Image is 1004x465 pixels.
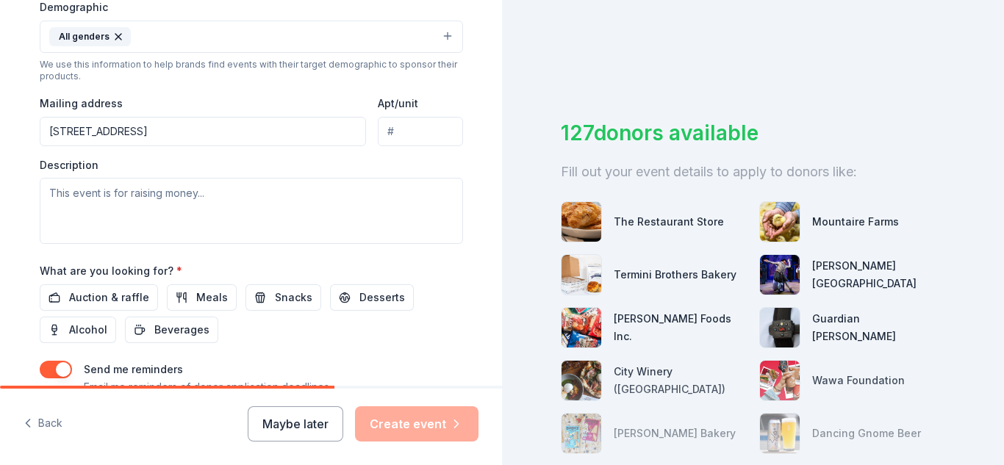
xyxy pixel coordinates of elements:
[40,158,98,173] label: Description
[562,308,601,347] img: photo for Herr Foods Inc.
[84,378,329,396] p: Email me reminders of donor application deadlines
[248,406,343,441] button: Maybe later
[154,321,209,339] span: Beverages
[40,317,116,343] button: Alcohol
[84,363,183,375] label: Send me reminders
[40,117,367,146] input: Enter a US address
[69,289,149,306] span: Auction & raffle
[614,266,736,284] div: Termini Brothers Bakery
[275,289,312,306] span: Snacks
[760,202,800,242] img: photo for Mountaire Farms
[378,117,462,146] input: #
[40,264,182,278] label: What are you looking for?
[49,27,131,46] div: All genders
[69,321,107,339] span: Alcohol
[812,257,946,292] div: [PERSON_NAME][GEOGRAPHIC_DATA]
[378,96,418,111] label: Apt/unit
[40,96,123,111] label: Mailing address
[245,284,321,311] button: Snacks
[330,284,414,311] button: Desserts
[40,284,158,311] button: Auction & raffle
[40,59,463,82] div: We use this information to help brands find events with their target demographic to sponsor their...
[196,289,228,306] span: Meals
[125,317,218,343] button: Beverages
[812,310,946,345] div: Guardian [PERSON_NAME]
[614,310,747,345] div: [PERSON_NAME] Foods Inc.
[760,255,800,295] img: photo for Fulton Theatre
[167,284,237,311] button: Meals
[614,213,724,231] div: The Restaurant Store
[359,289,405,306] span: Desserts
[562,202,601,242] img: photo for The Restaurant Store
[24,408,62,439] button: Back
[760,308,800,347] img: photo for Guardian Angel Device
[40,21,463,53] button: All genders
[561,118,945,148] div: 127 donors available
[812,213,899,231] div: Mountaire Farms
[561,160,945,184] div: Fill out your event details to apply to donors like:
[562,255,601,295] img: photo for Termini Brothers Bakery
